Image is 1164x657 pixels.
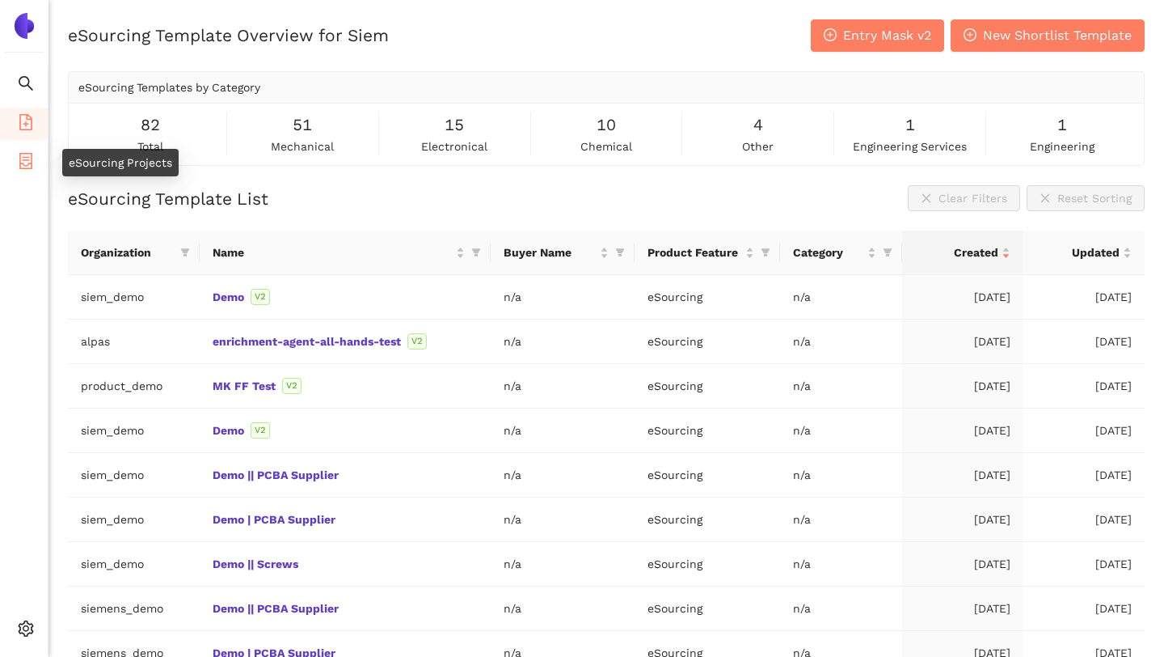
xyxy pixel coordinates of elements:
[793,244,864,261] span: Category
[780,320,902,364] td: n/a
[635,498,780,542] td: eSourcing
[200,231,490,275] th: this column's title is Name,this column is sortable
[271,138,334,155] span: mechanical
[883,248,892,257] span: filter
[902,498,1023,542] td: [DATE]
[468,240,484,265] span: filter
[421,138,487,155] span: electronical
[445,112,464,138] span: 15
[780,231,902,275] th: this column's title is Category,this column is sortable
[68,23,389,47] h2: eSourcing Template Overview for Siem
[1057,112,1067,138] span: 1
[68,542,200,587] td: siem_demo
[11,13,37,39] img: Logo
[1036,244,1120,261] span: Updated
[68,587,200,631] td: siemens_demo
[905,112,915,138] span: 1
[843,25,931,45] span: Entry Mask v2
[1023,587,1145,631] td: [DATE]
[68,453,200,498] td: siem_demo
[471,248,481,257] span: filter
[504,244,597,261] span: Buyer Name
[951,19,1145,52] button: plus-circleNew Shortlist Template
[491,453,635,498] td: n/a
[1023,320,1145,364] td: [DATE]
[753,112,763,138] span: 4
[879,240,896,265] span: filter
[18,147,34,180] span: container
[742,138,774,155] span: other
[635,231,780,275] th: this column's title is Product Feature,this column is sortable
[811,19,944,52] button: plus-circleEntry Mask v2
[1023,364,1145,409] td: [DATE]
[68,498,200,542] td: siem_demo
[491,542,635,587] td: n/a
[853,138,967,155] span: engineering services
[68,275,200,320] td: siem_demo
[1027,185,1145,211] button: closeReset Sorting
[491,587,635,631] td: n/a
[780,409,902,453] td: n/a
[491,498,635,542] td: n/a
[1030,138,1094,155] span: engineering
[251,422,270,439] span: V2
[780,498,902,542] td: n/a
[983,25,1132,45] span: New Shortlist Template
[1023,409,1145,453] td: [DATE]
[647,244,742,261] span: Product Feature
[635,364,780,409] td: eSourcing
[635,320,780,364] td: eSourcing
[491,231,635,275] th: this column's title is Buyer Name,this column is sortable
[137,138,163,155] span: total
[1023,275,1145,320] td: [DATE]
[612,240,628,265] span: filter
[902,587,1023,631] td: [DATE]
[635,587,780,631] td: eSourcing
[635,542,780,587] td: eSourcing
[18,70,34,102] span: search
[81,244,174,261] span: Organization
[251,289,270,305] span: V2
[282,378,302,394] span: V2
[580,138,632,155] span: chemical
[78,81,260,94] span: eSourcing Templates by Category
[213,244,452,261] span: Name
[780,364,902,409] td: n/a
[615,248,625,257] span: filter
[180,248,190,257] span: filter
[902,542,1023,587] td: [DATE]
[68,320,200,364] td: alpas
[18,615,34,647] span: setting
[902,275,1023,320] td: [DATE]
[68,364,200,409] td: product_demo
[635,409,780,453] td: eSourcing
[902,320,1023,364] td: [DATE]
[1023,542,1145,587] td: [DATE]
[761,248,770,257] span: filter
[635,453,780,498] td: eSourcing
[902,453,1023,498] td: [DATE]
[780,587,902,631] td: n/a
[1023,231,1145,275] th: this column's title is Updated,this column is sortable
[757,240,774,265] span: filter
[902,364,1023,409] td: [DATE]
[635,275,780,320] td: eSourcing
[491,364,635,409] td: n/a
[902,409,1023,453] td: [DATE]
[780,453,902,498] td: n/a
[915,244,998,261] span: Created
[908,185,1020,211] button: closeClear Filters
[18,108,34,141] span: file-add
[68,187,268,210] h2: eSourcing Template List
[407,333,427,350] span: V2
[780,275,902,320] td: n/a
[491,275,635,320] td: n/a
[177,240,193,265] span: filter
[293,112,312,138] span: 51
[68,409,200,453] td: siem_demo
[964,28,976,44] span: plus-circle
[1023,498,1145,542] td: [DATE]
[62,149,179,176] div: eSourcing Projects
[1023,453,1145,498] td: [DATE]
[491,320,635,364] td: n/a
